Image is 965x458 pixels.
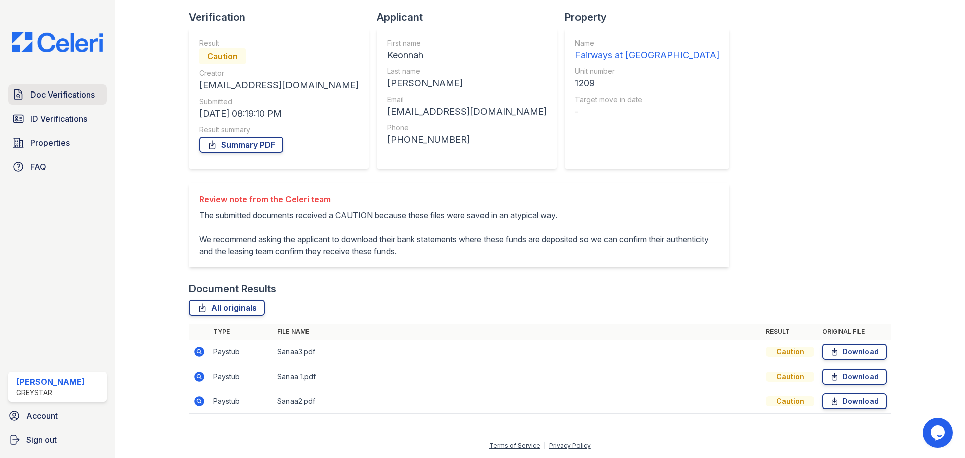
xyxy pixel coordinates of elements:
th: File name [273,324,762,340]
a: Privacy Policy [549,442,591,449]
a: All originals [189,300,265,316]
div: Creator [199,68,359,78]
td: Sanaa3.pdf [273,340,762,364]
div: Review note from the Celeri team [199,193,719,205]
div: Target move in date [575,95,719,105]
div: [PERSON_NAME] [16,376,85,388]
a: Name Fairways at [GEOGRAPHIC_DATA] [575,38,719,62]
div: Name [575,38,719,48]
div: [DATE] 08:19:10 PM [199,107,359,121]
th: Type [209,324,273,340]
div: Caution [766,396,814,406]
a: ID Verifications [8,109,107,129]
div: Applicant [377,10,565,24]
p: The submitted documents received a CAUTION because these files were saved in an atypical way. We ... [199,209,719,257]
div: Result [199,38,359,48]
div: Keonnah [387,48,547,62]
div: 1209 [575,76,719,90]
div: Phone [387,123,547,133]
div: [EMAIL_ADDRESS][DOMAIN_NAME] [199,78,359,93]
div: Verification [189,10,377,24]
td: Paystub [209,364,273,389]
a: Download [822,344,887,360]
a: Properties [8,133,107,153]
img: CE_Logo_Blue-a8612792a0a2168367f1c8372b55b34899dd931a85d93a1a3d3e32e68fde9ad4.png [4,32,111,52]
a: Sign out [4,430,111,450]
td: Paystub [209,389,273,414]
span: Properties [30,137,70,149]
div: Property [565,10,737,24]
span: ID Verifications [30,113,87,125]
div: Caution [766,347,814,357]
a: Download [822,393,887,409]
a: Download [822,369,887,385]
div: [PHONE_NUMBER] [387,133,547,147]
div: Email [387,95,547,105]
td: Paystub [209,340,273,364]
div: | [544,442,546,449]
div: Caution [199,48,246,64]
th: Original file [818,324,891,340]
a: Summary PDF [199,137,283,153]
div: Unit number [575,66,719,76]
div: Submitted [199,97,359,107]
span: Account [26,410,58,422]
span: Sign out [26,434,57,446]
td: Sanaa 1.pdf [273,364,762,389]
div: Caution [766,372,814,382]
iframe: chat widget [923,418,955,448]
a: Terms of Service [489,442,540,449]
div: - [575,105,719,119]
a: FAQ [8,157,107,177]
div: Last name [387,66,547,76]
th: Result [762,324,818,340]
span: Doc Verifications [30,88,95,101]
div: Greystar [16,388,85,398]
div: [EMAIL_ADDRESS][DOMAIN_NAME] [387,105,547,119]
div: Result summary [199,125,359,135]
div: [PERSON_NAME] [387,76,547,90]
td: Sanaa2.pdf [273,389,762,414]
div: Document Results [189,282,276,296]
div: First name [387,38,547,48]
span: FAQ [30,161,46,173]
a: Account [4,406,111,426]
a: Doc Verifications [8,84,107,105]
div: Fairways at [GEOGRAPHIC_DATA] [575,48,719,62]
